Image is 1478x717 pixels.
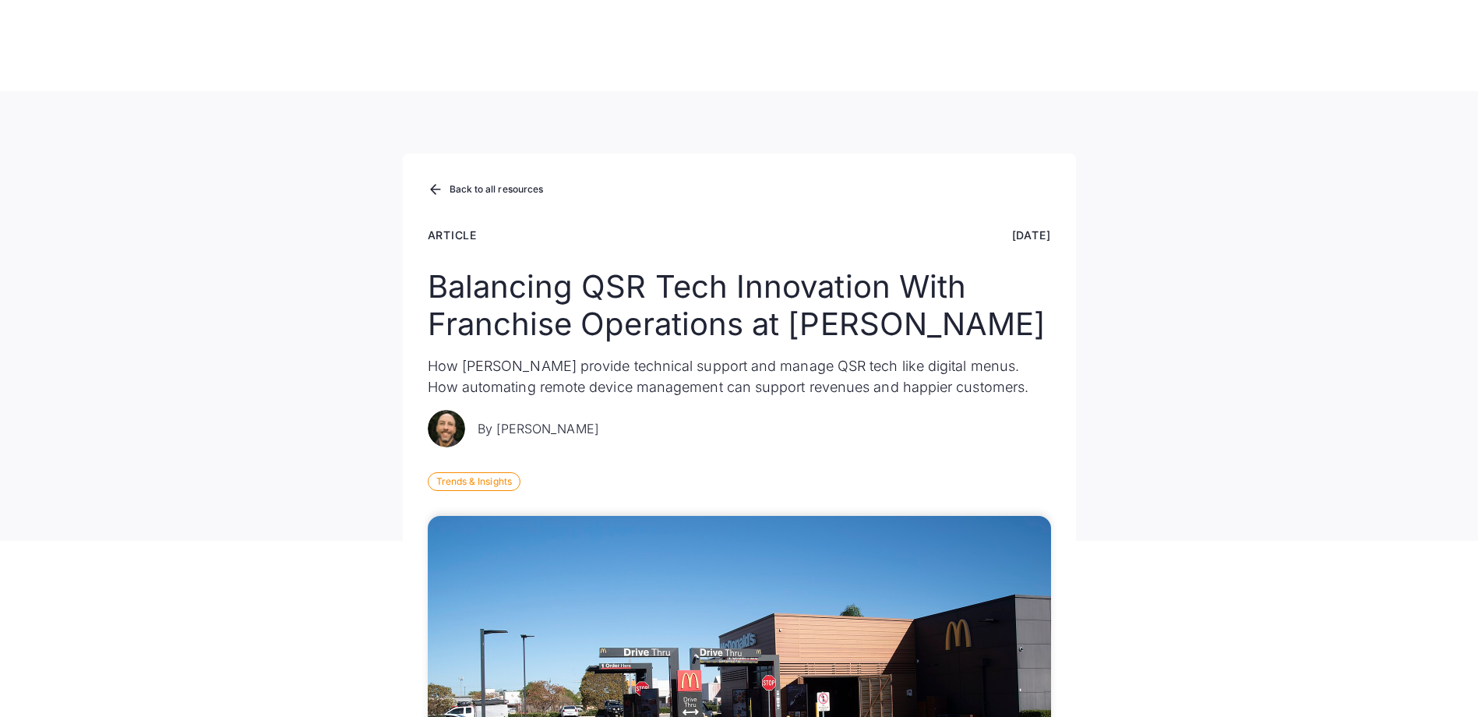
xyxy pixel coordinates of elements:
p: How [PERSON_NAME] provide technical support and manage QSR tech like digital menus. How automatin... [428,355,1051,397]
div: Article [428,227,478,243]
div: Back to all resources [450,185,544,194]
div: Trends & Insights [428,472,520,491]
a: Back to all resources [428,180,544,200]
p: By [PERSON_NAME] [478,419,599,438]
div: [DATE] [1012,227,1051,243]
h1: Balancing QSR Tech Innovation With Franchise Operations at [PERSON_NAME] [428,268,1051,343]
